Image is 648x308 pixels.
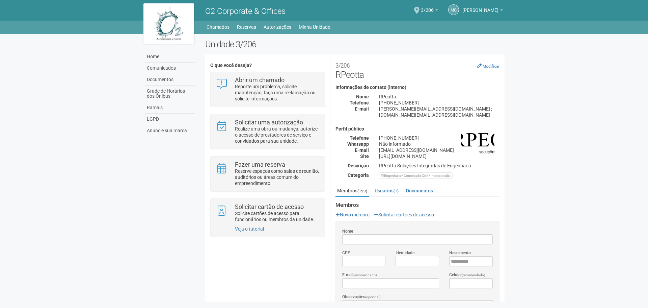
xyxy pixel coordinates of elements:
[348,172,369,178] strong: Categoria
[235,210,320,222] p: Solicite cartões de acesso para funcionários ou membros da unidade.
[235,119,303,126] strong: Solicitar uma autorização
[350,100,369,105] strong: Telefone
[210,63,325,68] h4: O que você deseja?
[145,63,195,74] a: Comunicados
[207,22,230,32] a: Chamados
[335,202,500,208] strong: Membros
[216,162,319,186] a: Fazer uma reserva Reserve espaços como salas de reunião, auditórios ou áreas comum do empreendime...
[374,106,505,118] div: [PERSON_NAME][EMAIL_ADDRESS][DOMAIN_NAME] ; [DOMAIN_NAME][EMAIL_ADDRESS][DOMAIN_NAME]
[462,1,498,13] span: Monica Guedes
[404,186,435,196] a: Documentos
[335,126,500,132] h4: Perfil público
[216,119,319,144] a: Solicitar uma autorização Realize uma obra ou mudança, autorize o acesso de prestadores de serviç...
[379,172,453,179] div: Engenharia / Construção Civil / Incorporação
[374,141,505,147] div: Não informado
[216,77,319,102] a: Abrir um chamado Reporte um problema, solicite manutenção, faça uma reclamação ou solicite inform...
[335,186,369,197] a: Membros(129)
[235,226,264,232] a: Veja o tutorial
[449,272,485,278] label: Celular
[477,63,500,69] a: Modificar
[355,147,369,153] strong: E-mail
[342,294,381,300] label: Observações
[145,51,195,63] a: Home
[462,8,503,14] a: [PERSON_NAME]
[335,85,500,90] h4: Informações de contato (interno)
[374,153,505,159] div: [URL][DOMAIN_NAME]
[365,295,381,299] span: (opcional)
[350,135,369,141] strong: Telefone
[335,62,350,69] small: 3/206
[421,1,434,13] span: 3/206
[356,94,369,99] strong: Nome
[335,60,500,80] h2: RPeotta
[235,203,304,210] strong: Solicitar cartão de acesso
[145,114,195,125] a: LGPD
[355,106,369,112] strong: E-mail
[360,153,369,159] strong: Site
[357,189,367,193] small: (129)
[235,76,285,84] strong: Abrir um chamado
[145,102,195,114] a: Ramais
[235,126,320,144] p: Realize uma obra ou mudança, autorize o acesso de prestadores de serviço e convidados para sua un...
[373,186,400,196] a: Usuários(1)
[145,86,195,102] a: Grade de Horários dos Ônibus
[205,39,505,49] h2: Unidade 3/206
[421,8,438,14] a: 3/206
[348,163,369,168] strong: Descrição
[374,163,505,169] div: RPeotta Soluções Integradas de Engenharia
[235,161,285,168] strong: Fazer uma reserva
[448,4,459,15] a: MG
[335,212,370,217] a: Novo membro
[449,250,471,256] label: Nascimento
[347,141,369,147] strong: Whatsapp
[216,204,319,222] a: Solicitar cartão de acesso Solicite cartões de acesso para funcionários ou membros da unidade.
[374,135,505,141] div: [PHONE_NUMBER]
[143,3,194,44] img: logo.jpg
[462,273,485,277] span: (recomendado)
[374,212,434,217] a: Solicitar cartões de acesso
[461,126,494,160] img: business.png
[205,6,286,16] span: O2 Corporate & Offices
[145,125,195,136] a: Anuncie sua marca
[264,22,291,32] a: Autorizações
[235,168,320,186] p: Reserve espaços como salas de reunião, auditórios ou áreas comum do empreendimento.
[396,250,414,256] label: Identidade
[299,22,330,32] a: Minha Unidade
[342,250,350,256] label: CPF
[342,272,377,278] label: E-mail
[483,64,500,69] small: Modificar
[237,22,256,32] a: Reservas
[342,228,353,234] label: Nome
[235,84,320,102] p: Reporte um problema, solicite manutenção, faça uma reclamação ou solicite informações.
[353,273,377,277] span: (recomendado)
[374,100,505,106] div: [PHONE_NUMBER]
[374,94,505,100] div: RPeotta
[394,189,399,193] small: (1)
[145,74,195,86] a: Documentos
[374,147,505,153] div: [EMAIL_ADDRESS][DOMAIN_NAME]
